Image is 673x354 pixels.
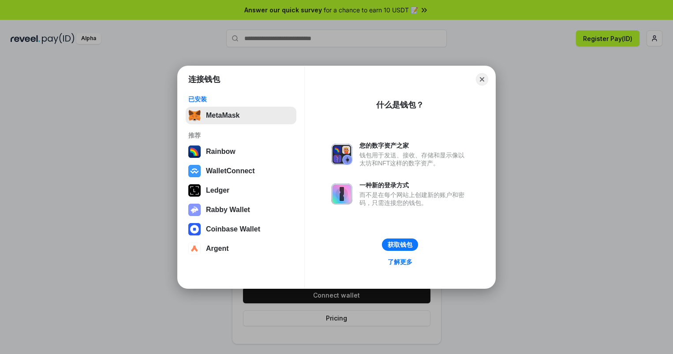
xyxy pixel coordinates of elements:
img: svg+xml,%3Csvg%20xmlns%3D%22http%3A%2F%2Fwww.w3.org%2F2000%2Fsvg%22%20fill%3D%22none%22%20viewBox... [331,183,352,205]
div: Ledger [206,186,229,194]
div: Argent [206,245,229,253]
img: svg+xml,%3Csvg%20xmlns%3D%22http%3A%2F%2Fwww.w3.org%2F2000%2Fsvg%22%20fill%3D%22none%22%20viewBox... [188,204,201,216]
img: svg+xml,%3Csvg%20fill%3D%22none%22%20height%3D%2233%22%20viewBox%3D%220%200%2035%2033%22%20width%... [188,109,201,122]
button: Ledger [186,182,296,199]
div: Rainbow [206,148,236,156]
img: svg+xml,%3Csvg%20width%3D%2228%22%20height%3D%2228%22%20viewBox%3D%220%200%2028%2028%22%20fill%3D... [188,223,201,235]
div: WalletConnect [206,167,255,175]
button: Rabby Wallet [186,201,296,219]
div: 什么是钱包？ [376,100,424,110]
button: Rainbow [186,143,296,160]
div: MetaMask [206,112,239,119]
div: Coinbase Wallet [206,225,260,233]
div: 获取钱包 [388,241,412,249]
div: 一种新的登录方式 [359,181,469,189]
button: Argent [186,240,296,257]
button: MetaMask [186,107,296,124]
div: Rabby Wallet [206,206,250,214]
img: svg+xml,%3Csvg%20xmlns%3D%22http%3A%2F%2Fwww.w3.org%2F2000%2Fsvg%22%20width%3D%2228%22%20height%3... [188,184,201,197]
h1: 连接钱包 [188,74,220,85]
button: Coinbase Wallet [186,220,296,238]
a: 了解更多 [382,256,418,268]
div: 推荐 [188,131,294,139]
button: 获取钱包 [382,238,418,251]
div: 钱包用于发送、接收、存储和显示像以太坊和NFT这样的数字资产。 [359,151,469,167]
div: 已安装 [188,95,294,103]
div: 您的数字资产之家 [359,142,469,149]
img: svg+xml,%3Csvg%20width%3D%2228%22%20height%3D%2228%22%20viewBox%3D%220%200%2028%2028%22%20fill%3D... [188,242,201,255]
div: 了解更多 [388,258,412,266]
div: 而不是在每个网站上创建新的账户和密码，只需连接您的钱包。 [359,191,469,207]
img: svg+xml,%3Csvg%20width%3D%2228%22%20height%3D%2228%22%20viewBox%3D%220%200%2028%2028%22%20fill%3D... [188,165,201,177]
button: WalletConnect [186,162,296,180]
img: svg+xml,%3Csvg%20xmlns%3D%22http%3A%2F%2Fwww.w3.org%2F2000%2Fsvg%22%20fill%3D%22none%22%20viewBox... [331,144,352,165]
button: Close [476,73,488,86]
img: svg+xml,%3Csvg%20width%3D%22120%22%20height%3D%22120%22%20viewBox%3D%220%200%20120%20120%22%20fil... [188,145,201,158]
